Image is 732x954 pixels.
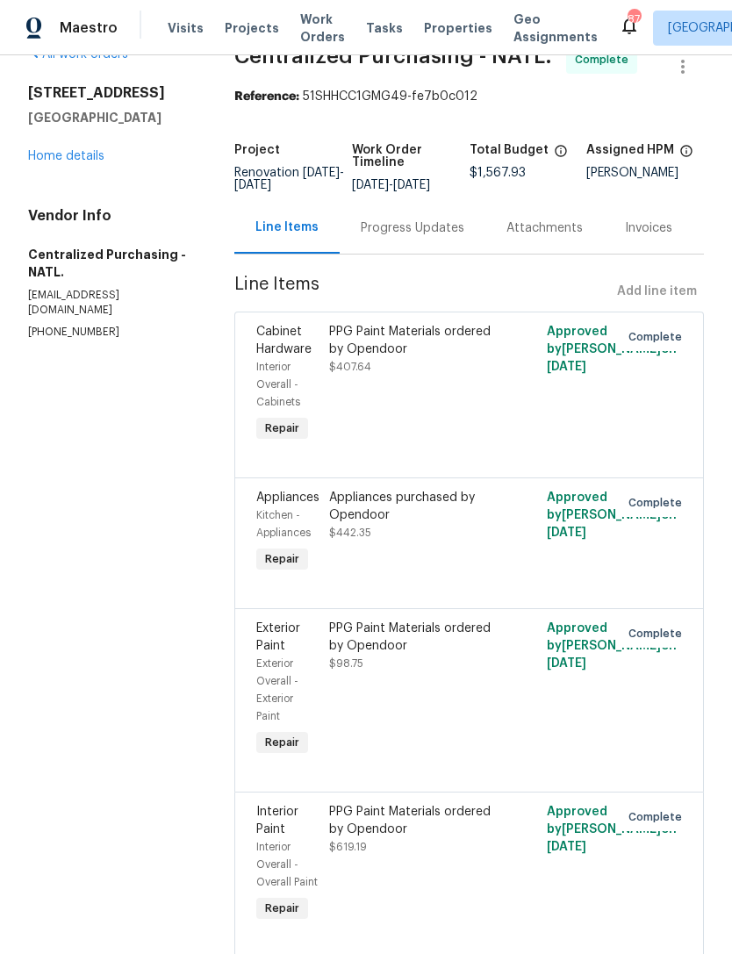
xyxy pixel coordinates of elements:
span: Complete [628,494,689,512]
h5: Total Budget [470,144,549,156]
span: [DATE] [547,841,586,853]
b: Reference: [234,90,299,103]
h5: Centralized Purchasing - NATL. [28,246,192,281]
div: Line Items [255,219,319,236]
span: $442.35 [329,527,371,538]
span: Complete [628,808,689,826]
span: Approved by [PERSON_NAME] on [547,326,677,373]
span: Repair [258,734,306,751]
span: Approved by [PERSON_NAME] on [547,622,677,670]
div: PPG Paint Materials ordered by Opendoor [329,323,500,358]
span: Properties [424,19,492,37]
div: Attachments [506,219,583,237]
p: [PHONE_NUMBER] [28,325,192,340]
span: Approved by [PERSON_NAME] on [547,806,677,853]
span: [DATE] [303,167,340,179]
div: 87 [628,11,640,28]
span: Line Items [234,276,610,308]
span: Repair [258,900,306,917]
span: Tasks [366,22,403,34]
span: [DATE] [352,179,389,191]
span: Exterior Overall - Exterior Paint [256,658,298,721]
span: [DATE] [547,657,586,670]
span: Visits [168,19,204,37]
span: $407.64 [329,362,371,372]
span: $619.19 [329,842,367,852]
div: Invoices [625,219,672,237]
div: 51SHHCC1GMG49-fe7b0c012 [234,88,704,105]
span: The total cost of line items that have been proposed by Opendoor. This sum includes line items th... [554,144,568,167]
span: Maestro [60,19,118,37]
span: Complete [575,51,635,68]
span: Interior Overall - Overall Paint [256,842,318,887]
span: Interior Paint [256,806,298,836]
span: Work Orders [300,11,345,46]
span: [DATE] [547,361,586,373]
a: Home details [28,150,104,162]
span: [DATE] [393,179,430,191]
div: Progress Updates [361,219,464,237]
span: Kitchen - Appliances [256,510,311,538]
div: PPG Paint Materials ordered by Opendoor [329,620,500,655]
span: $1,567.93 [470,167,526,179]
span: [DATE] [234,179,271,191]
span: Renovation [234,167,344,191]
span: Repair [258,420,306,437]
span: Repair [258,550,306,568]
span: Interior Overall - Cabinets [256,362,300,407]
h5: [GEOGRAPHIC_DATA] [28,109,192,126]
span: [DATE] [547,527,586,539]
h4: Vendor Info [28,207,192,225]
span: $98.75 [329,658,363,669]
h5: Assigned HPM [586,144,674,156]
span: Centralized Purchasing - NATL. [234,46,552,67]
h5: Project [234,144,280,156]
span: Appliances [256,491,319,504]
div: Appliances purchased by Opendoor [329,489,500,524]
p: [EMAIL_ADDRESS][DOMAIN_NAME] [28,288,192,318]
span: Approved by [PERSON_NAME] on [547,491,677,539]
div: PPG Paint Materials ordered by Opendoor [329,803,500,838]
h5: Work Order Timeline [352,144,470,169]
span: Projects [225,19,279,37]
span: The hpm assigned to this work order. [679,144,693,167]
div: [PERSON_NAME] [586,167,704,179]
h2: [STREET_ADDRESS] [28,84,192,102]
span: - [234,167,344,191]
span: Geo Assignments [513,11,598,46]
span: Complete [628,328,689,346]
span: Cabinet Hardware [256,326,312,355]
span: - [352,179,430,191]
span: Complete [628,625,689,642]
span: Exterior Paint [256,622,300,652]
